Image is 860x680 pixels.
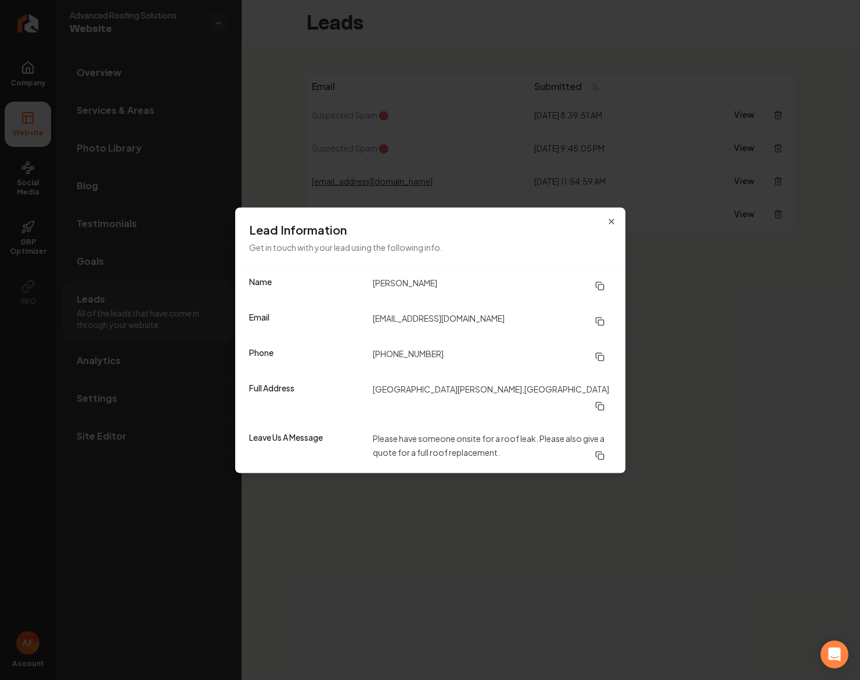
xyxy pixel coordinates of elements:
dd: Please have someone onsite for a roof leak. Please also give a quote for a full roof replacement. [373,431,611,466]
dt: Email [249,311,364,332]
p: Get in touch with your lead using the following info. [249,240,611,254]
dt: Phone [249,346,364,367]
dd: [GEOGRAPHIC_DATA][PERSON_NAME],[GEOGRAPHIC_DATA] [373,382,611,416]
dd: [PHONE_NUMBER] [373,346,611,367]
h3: Lead Information [249,221,611,238]
dd: [EMAIL_ADDRESS][DOMAIN_NAME] [373,311,611,332]
dt: Name [249,275,364,296]
dt: Leave Us A Message [249,431,364,466]
dd: [PERSON_NAME] [373,275,611,296]
dt: Full Address [249,382,364,416]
